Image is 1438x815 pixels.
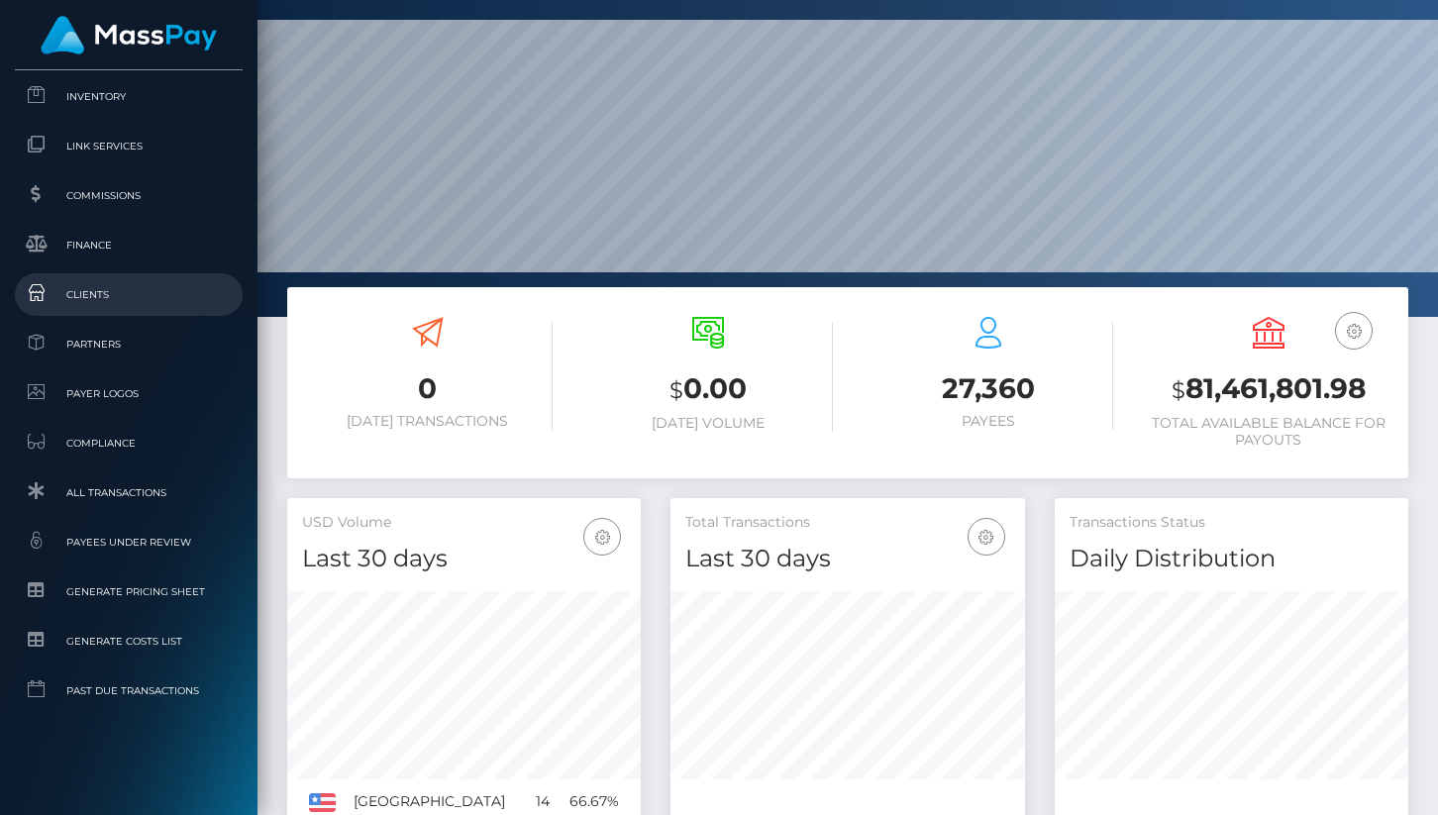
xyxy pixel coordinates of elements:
span: Compliance [23,432,235,455]
span: Inventory [23,85,235,108]
h4: Last 30 days [685,542,1009,576]
img: US.png [309,793,336,811]
h6: Total Available Balance for Payouts [1143,415,1393,449]
a: Payer Logos [15,372,243,415]
a: Generate Costs List [15,620,243,662]
span: Commissions [23,184,235,207]
a: Clients [15,273,243,316]
a: Payees under Review [15,521,243,563]
a: Finance [15,224,243,266]
h3: 27,360 [863,369,1113,408]
h3: 0.00 [582,369,833,410]
span: Payer Logos [23,382,235,405]
span: Payees under Review [23,531,235,554]
h4: Daily Distribution [1070,542,1393,576]
span: Generate Pricing Sheet [23,580,235,603]
small: $ [669,376,683,404]
h3: 81,461,801.98 [1143,369,1393,410]
span: All Transactions [23,481,235,504]
h5: USD Volume [302,513,626,533]
small: $ [1172,376,1185,404]
h3: 0 [302,369,553,408]
span: Link Services [23,135,235,157]
span: Partners [23,333,235,356]
a: Link Services [15,125,243,167]
a: Past Due Transactions [15,669,243,712]
span: Past Due Transactions [23,679,235,702]
a: Commissions [15,174,243,217]
h5: Transactions Status [1070,513,1393,533]
a: Generate Pricing Sheet [15,570,243,613]
h5: Total Transactions [685,513,1009,533]
span: Generate Costs List [23,630,235,653]
h6: Payees [863,413,1113,430]
span: Finance [23,234,235,256]
a: Inventory [15,75,243,118]
a: All Transactions [15,471,243,514]
a: Compliance [15,422,243,464]
h4: Last 30 days [302,542,626,576]
h6: [DATE] Volume [582,415,833,432]
span: Clients [23,283,235,306]
img: MassPay Logo [41,16,217,54]
a: Partners [15,323,243,365]
h6: [DATE] Transactions [302,413,553,430]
